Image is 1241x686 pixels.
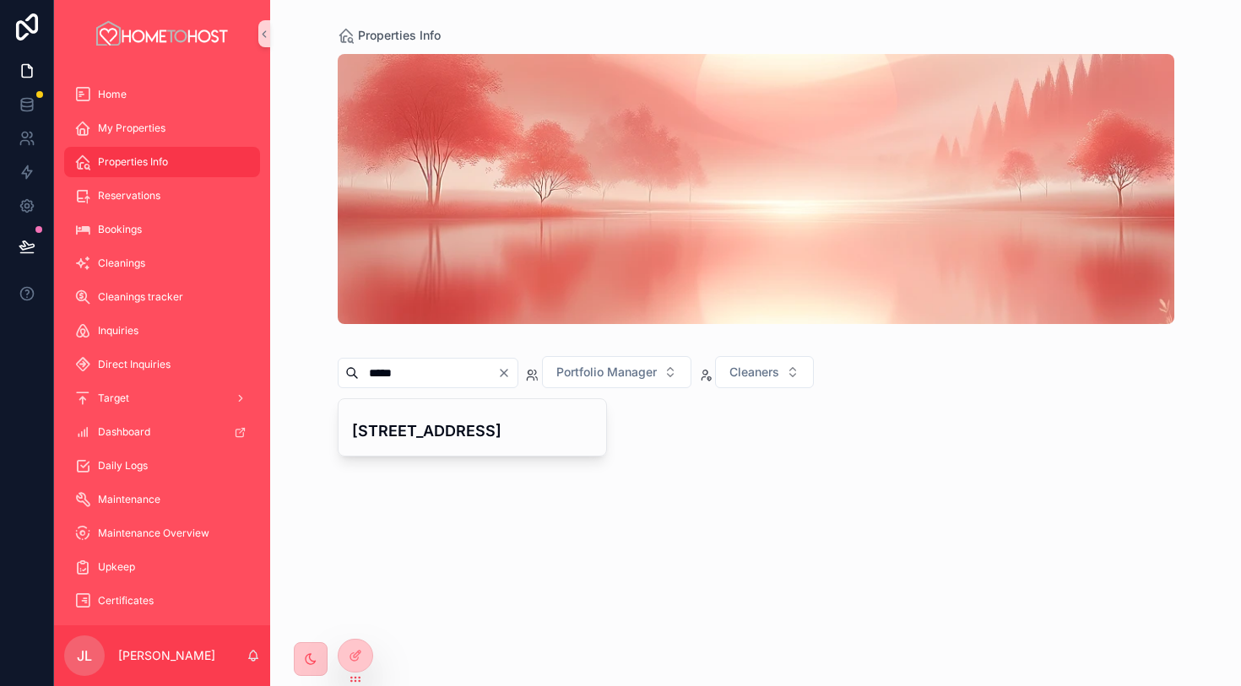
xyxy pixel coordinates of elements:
[98,425,150,439] span: Dashboard
[98,290,183,304] span: Cleanings tracker
[94,20,230,47] img: App logo
[98,493,160,506] span: Maintenance
[64,214,260,245] a: Bookings
[98,122,165,135] span: My Properties
[98,459,148,473] span: Daily Logs
[98,324,138,338] span: Inquiries
[338,398,608,456] a: [STREET_ADDRESS]
[497,366,518,380] button: Clear
[715,356,814,388] button: Select Button
[64,79,260,110] a: Home
[64,282,260,312] a: Cleanings tracker
[98,189,160,203] span: Reservations
[64,248,260,278] a: Cleanings
[556,364,657,381] span: Portfolio Manager
[352,419,593,442] h4: [STREET_ADDRESS]
[98,155,168,169] span: Properties Info
[98,392,129,405] span: Target
[98,88,127,101] span: Home
[77,645,92,666] span: JL
[98,594,154,608] span: Certificates
[338,27,441,44] a: Properties Info
[358,27,441,44] span: Properties Info
[64,316,260,346] a: Inquiries
[64,484,260,515] a: Maintenance
[729,364,779,381] span: Cleaners
[98,223,142,236] span: Bookings
[64,349,260,380] a: Direct Inquiries
[98,257,145,270] span: Cleanings
[118,647,215,664] p: [PERSON_NAME]
[64,552,260,582] a: Upkeep
[64,586,260,616] a: Certificates
[98,358,171,371] span: Direct Inquiries
[64,417,260,447] a: Dashboard
[64,181,260,211] a: Reservations
[54,68,270,625] div: scrollable content
[64,451,260,481] a: Daily Logs
[98,560,135,574] span: Upkeep
[98,527,209,540] span: Maintenance Overview
[542,356,691,388] button: Select Button
[64,147,260,177] a: Properties Info
[64,113,260,143] a: My Properties
[64,518,260,548] a: Maintenance Overview
[64,383,260,413] a: Target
